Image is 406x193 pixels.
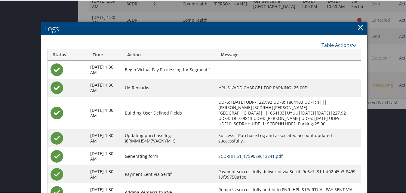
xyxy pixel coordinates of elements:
[122,48,215,60] th: Action: activate to sort column ascending
[87,48,122,60] th: Time: activate to sort column ascending
[87,96,122,129] td: [DATE] 1:30 AM
[87,60,122,78] td: [DATE] 1:30 AM
[41,21,367,35] h2: Logs
[87,165,122,183] td: [DATE] 1:30 AM
[215,78,361,96] td: HPL-S1/ADD CHARGE1 FOR PARKING -25.00D
[215,165,361,183] td: Payment successfully delivered via Sertifi 9e6e7c81-bd02-45a3-8499-19f39750a1ec
[357,20,364,32] a: Close
[87,147,122,165] td: [DATE] 1:30 AM
[122,165,215,183] td: Payment Sent Via Sertifi
[215,48,361,60] th: Message: activate to sort column ascending
[215,96,361,129] td: UDF6: [DATE] UDF7: 227.92 UDF8: 1864103 UDF1: 1|||[PERSON_NAME]|SCDRHH|[PERSON_NAME][GEOGRAPHIC_D...
[215,129,361,147] td: Success - Purchase Log and associated account updated successfully.
[122,78,215,96] td: UA Remarks
[87,78,122,96] td: [DATE] 1:30 AM
[87,129,122,147] td: [DATE] 1:30 AM
[122,147,215,165] td: Generating form
[122,96,215,129] td: Building User Defined Fields
[122,129,215,147] td: Updating purchase log J8RMMH54M7VAGNYM1S
[218,153,283,158] a: SCDRHH-S1_1759089613841.pdf
[48,48,87,60] th: Status: activate to sort column ascending
[122,60,215,78] td: Begin Virtual Pay Processing for Segment 1
[321,41,357,48] a: Table Actions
